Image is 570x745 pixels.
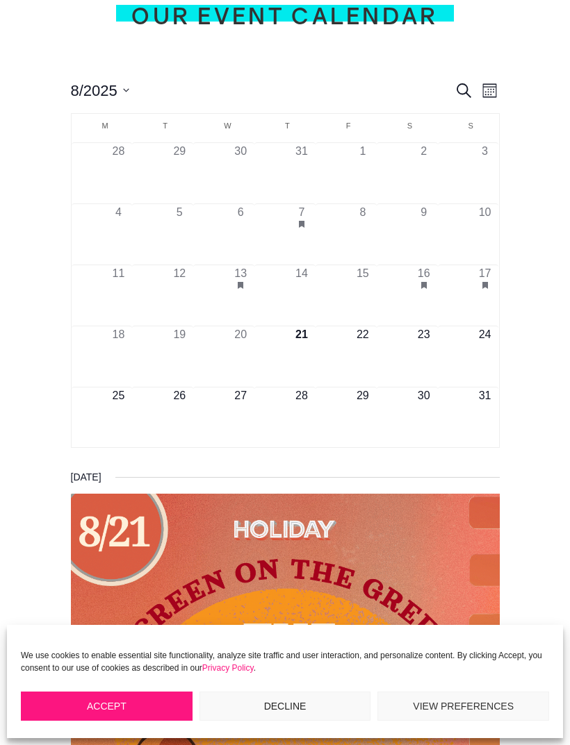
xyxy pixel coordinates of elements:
button: 8/2025 [71,79,129,102]
button: 26 [149,387,210,448]
time: 30 [234,145,247,157]
button: 13 [210,265,271,326]
button: 31 [455,387,516,448]
button: 18 [88,326,149,387]
time: 14 [295,267,308,279]
time: 18 [113,328,125,340]
time: 13 [234,267,247,279]
span: W [224,122,231,130]
button: 28 [88,143,149,203]
button: 30 [393,387,455,448]
time: 4 [115,206,122,218]
button: 6 [210,204,271,265]
button: 12 [149,265,210,326]
button: 4 [88,204,149,265]
button: 28 [271,387,332,448]
button: 19 [149,326,210,387]
time: 11 [113,267,125,279]
button: 7 [271,204,332,265]
button: 30 [210,143,271,203]
time: 7 [299,206,305,218]
a: Privacy Policy [202,663,254,673]
time: 30 [418,390,430,401]
time: 21 [295,328,308,340]
button: 22 [332,326,393,387]
time: 3 [482,145,488,157]
time: 20 [234,328,247,340]
button: 21 [271,326,332,387]
button: 29 [332,387,393,448]
span: 8/2025 [71,82,117,99]
button: 15 [332,265,393,326]
button: 3 [455,143,516,203]
time: 9 [421,206,427,218]
time: 1 [359,145,366,157]
button: 20 [210,326,271,387]
time: 16 [418,267,430,279]
button: 17 [455,265,516,326]
button: 23 [393,326,455,387]
time: 17 [479,267,491,279]
button: 16 [393,265,455,326]
button: 14 [271,265,332,326]
button: 31 [271,143,332,203]
time: 26 [173,390,186,401]
time: 28 [113,145,125,157]
time: 31 [479,390,491,401]
button: Accept [21,692,193,721]
button: 1 [332,143,393,203]
time: 29 [173,145,186,157]
time: 31 [295,145,308,157]
button: 25 [88,387,149,448]
button: 10 [455,204,516,265]
time: [DATE] [71,469,101,485]
time: 19 [173,328,186,340]
p: We use cookies to enable essential site functionality, analyze site traffic and user interaction,... [21,649,549,674]
time: 29 [357,390,369,401]
button: 27 [210,387,271,448]
span: Our Event Calendar [131,3,438,29]
time: 25 [113,390,125,401]
span: M [101,122,108,130]
time: 6 [238,206,244,218]
button: 8 [332,204,393,265]
time: 28 [295,390,308,401]
button: 9 [393,204,455,265]
time: 8 [359,206,366,218]
time: 24 [479,328,491,340]
time: 5 [177,206,183,218]
span: S [407,122,412,130]
span: F [346,122,351,130]
time: 12 [173,267,186,279]
button: 24 [455,326,516,387]
button: 29 [149,143,210,203]
time: 23 [418,328,430,340]
button: 2 [393,143,455,203]
span: T [163,122,168,130]
time: 27 [234,390,247,401]
button: Decline [199,692,371,721]
button: View preferences [377,692,549,721]
time: 10 [479,206,491,218]
span: T [285,122,290,130]
button: 5 [149,204,210,265]
span: S [469,122,473,130]
button: 11 [88,265,149,326]
time: 22 [357,328,369,340]
time: 15 [357,267,369,279]
time: 2 [421,145,427,157]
